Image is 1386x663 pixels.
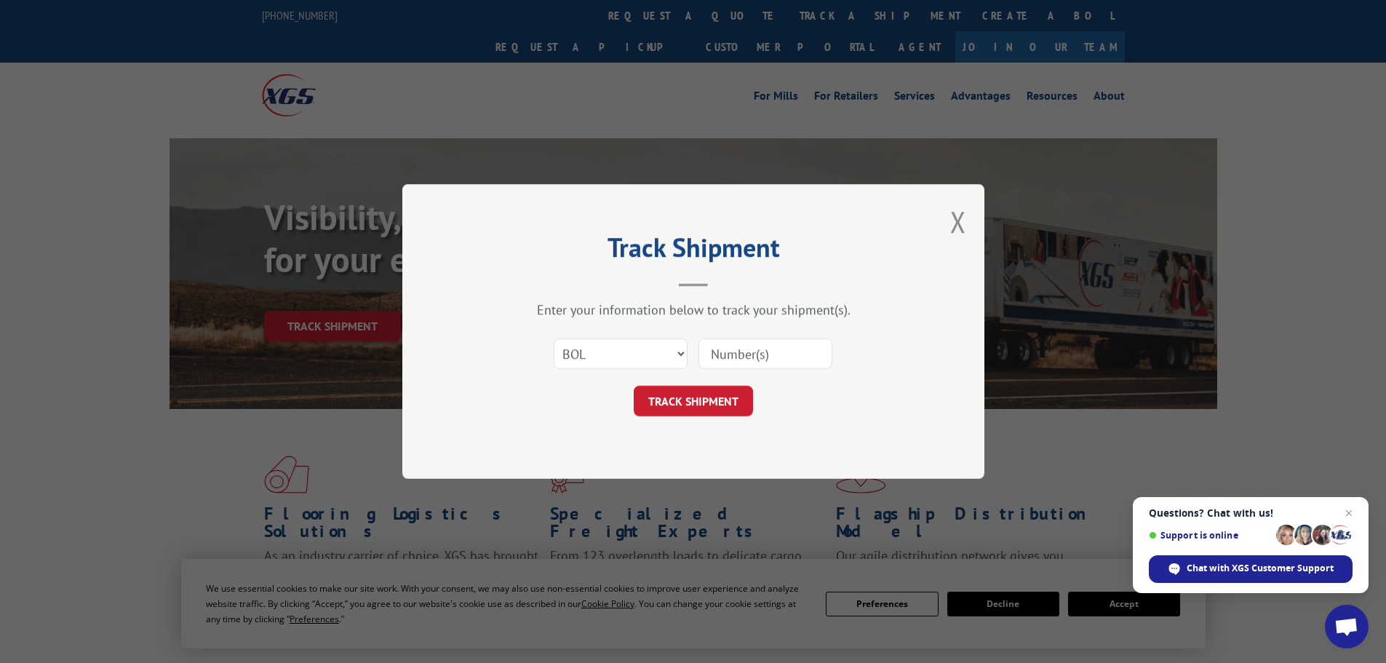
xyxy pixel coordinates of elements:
[475,237,912,265] h2: Track Shipment
[1149,530,1271,541] span: Support is online
[1187,562,1334,575] span: Chat with XGS Customer Support
[950,202,966,241] button: Close modal
[634,386,753,416] button: TRACK SHIPMENT
[475,301,912,318] div: Enter your information below to track your shipment(s).
[1340,504,1358,522] span: Close chat
[1149,507,1353,519] span: Questions? Chat with us!
[1149,555,1353,583] div: Chat with XGS Customer Support
[698,338,832,369] input: Number(s)
[1325,605,1369,648] div: Open chat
